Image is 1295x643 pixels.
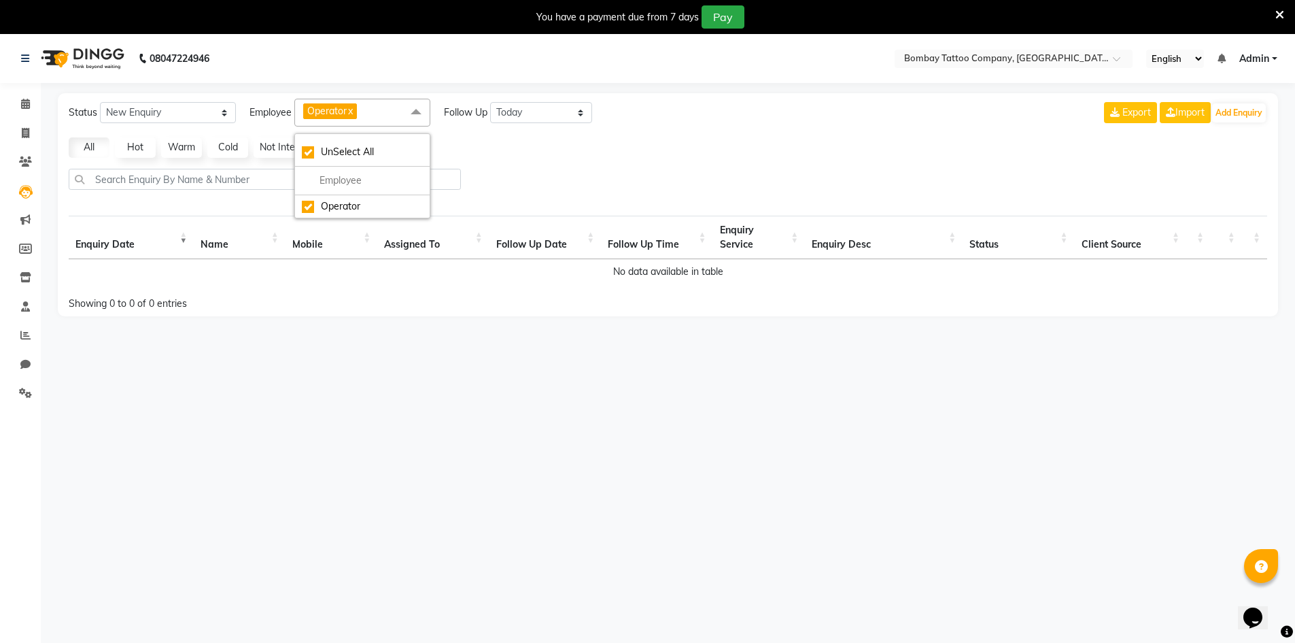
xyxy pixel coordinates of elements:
[702,5,744,29] button: Pay
[347,105,353,117] a: x
[1238,589,1281,629] iframe: chat widget
[302,199,423,214] div: Operator
[1160,102,1211,123] a: Import
[1122,106,1151,118] span: Export
[444,105,487,120] span: Follow Up
[489,216,601,259] th: Follow Up Date: activate to sort column ascending
[69,105,97,120] span: Status
[161,137,202,158] a: Warm
[69,216,194,259] th: Enquiry Date: activate to sort column ascending
[307,105,347,117] span: Operator
[69,169,461,190] input: Search Enquiry By Name & Number
[1186,216,1211,259] th: : activate to sort column ascending
[69,137,109,158] a: All
[207,137,248,158] a: Cold
[1104,102,1157,123] button: Export
[713,216,806,259] th: Enquiry Service : activate to sort column ascending
[254,137,328,158] a: Not Interested
[150,39,209,78] b: 08047224946
[302,174,423,188] input: multiselect-search
[1211,216,1242,259] th: : activate to sort column ascending
[35,39,128,78] img: logo
[536,10,699,24] div: You have a payment due from 7 days
[1075,216,1186,259] th: Client Source: activate to sort column ascending
[1242,216,1267,259] th: : activate to sort column ascending
[601,216,712,259] th: Follow Up Time : activate to sort column ascending
[194,216,286,259] th: Name: activate to sort column ascending
[805,216,963,259] th: Enquiry Desc: activate to sort column ascending
[1212,103,1266,122] button: Add Enquiry
[286,216,378,259] th: Mobile : activate to sort column ascending
[249,105,292,120] span: Employee
[69,288,556,311] div: Showing 0 to 0 of 0 entries
[377,216,489,259] th: Assigned To : activate to sort column ascending
[1239,52,1269,66] span: Admin
[115,137,156,158] a: Hot
[963,216,1074,259] th: Status: activate to sort column ascending
[69,259,1267,284] td: No data available in table
[302,145,423,159] div: UnSelect All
